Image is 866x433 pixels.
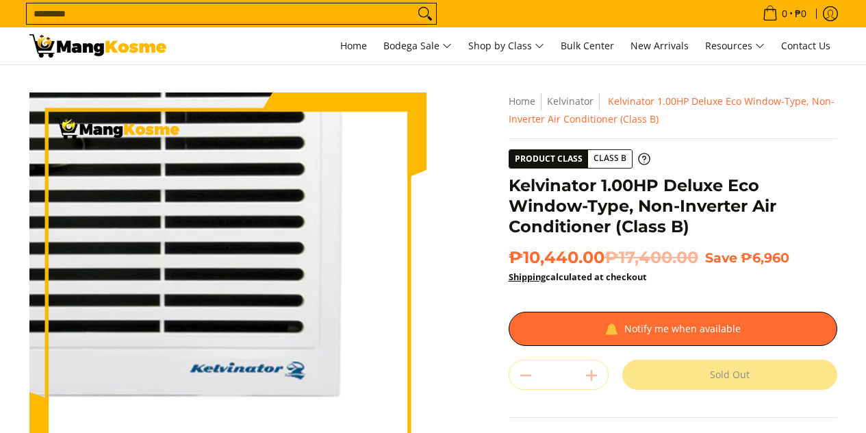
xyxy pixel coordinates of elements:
span: Contact Us [781,39,830,52]
a: Product Class Class B [509,149,650,169]
span: Bodega Sale [383,38,452,55]
strong: calculated at checkout [509,271,647,283]
span: ₱10,440.00 [509,247,698,268]
del: ₱17,400.00 [604,247,698,268]
span: Kelvinator 1.00HP Deluxe Eco Window-Type, Non-Inverter Air Conditioner (Class B) [509,95,835,125]
span: Bulk Center [561,39,614,52]
img: Kelvinator Eco HE: Window Type Aircon 1.00 HP - Class B l Mang Kosme [29,34,166,58]
a: Kelvinator [547,95,594,108]
a: Bodega Sale [377,27,459,64]
span: Home [340,39,367,52]
h1: Kelvinator 1.00HP Deluxe Eco Window-Type, Non-Inverter Air Conditioner (Class B) [509,175,837,237]
span: Resources [705,38,765,55]
a: Shop by Class [461,27,551,64]
span: ₱6,960 [741,249,789,266]
a: Home [333,27,374,64]
span: New Arrivals [631,39,689,52]
button: Search [414,3,436,24]
span: Product Class [509,150,588,168]
a: Bulk Center [554,27,621,64]
span: 0 [780,9,789,18]
span: Shop by Class [468,38,544,55]
nav: Breadcrumbs [509,92,837,128]
span: • [759,6,811,21]
span: Class B [588,150,632,167]
a: New Arrivals [624,27,696,64]
span: Save [705,249,737,266]
a: Contact Us [774,27,837,64]
a: Resources [698,27,772,64]
span: ₱0 [793,9,808,18]
a: Home [509,95,535,108]
a: Shipping [509,271,546,283]
nav: Main Menu [180,27,837,64]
